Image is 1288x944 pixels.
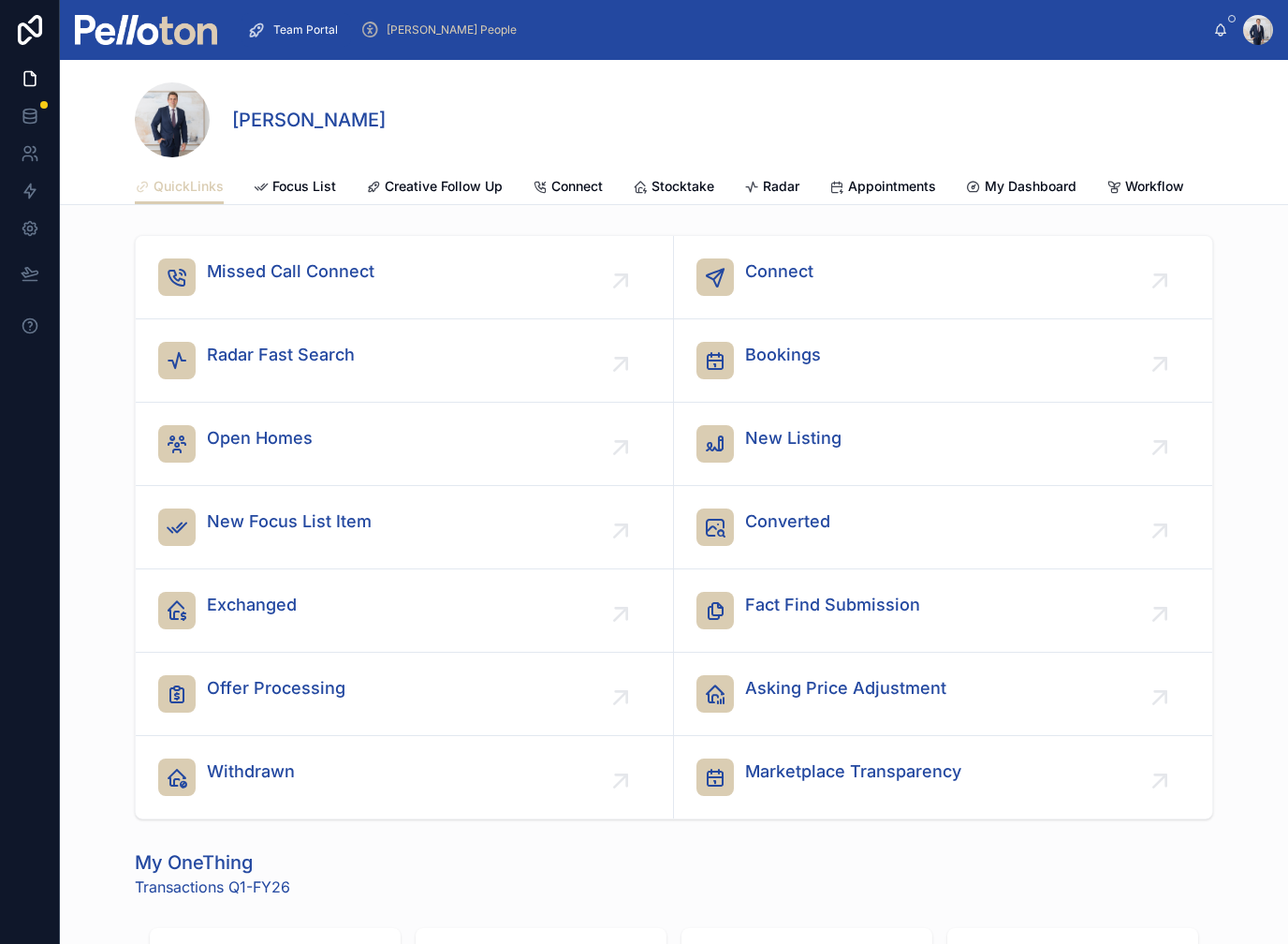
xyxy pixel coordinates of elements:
a: Exchanged [136,569,674,653]
span: Stocktake [651,177,714,196]
a: Radar [744,170,799,207]
span: Withdrawn [207,759,295,785]
a: Focus List [254,170,336,207]
a: Connect [533,170,603,207]
a: Appointments [829,170,936,207]
a: New Listing [674,403,1212,486]
span: Exchanged [207,592,297,618]
span: Creative Follow Up [385,177,503,196]
a: Radar Fast Search [136,319,674,403]
a: QuickLinks [135,170,224,205]
a: Marketplace Transparency [674,736,1212,819]
span: QuickLinks [154,177,224,196]
span: Focus List [272,177,336,196]
img: App logo [75,15,217,45]
a: Open Homes [136,403,674,486]
a: Withdrawn [136,736,674,819]
span: Radar [763,177,799,196]
span: Transactions Q1-FY26 [135,876,290,898]
span: Missed Call Connect [207,258,374,285]
span: Converted [745,509,830,535]
span: Asking Price Adjustment [745,675,946,701]
a: Converted [674,486,1212,569]
a: Asking Price Adjustment [674,653,1212,736]
span: My Dashboard [985,177,1076,196]
a: Fact Find Submission [674,569,1212,653]
span: New Listing [745,425,842,451]
span: [PERSON_NAME] People [387,22,517,37]
h1: [PERSON_NAME] [232,107,386,133]
a: Missed Call Connect [136,236,674,319]
span: Connect [551,177,603,196]
span: Fact Find Submission [745,592,920,618]
a: Team Portal [241,13,351,47]
span: Workflow [1125,177,1184,196]
a: Workflow [1106,170,1184,207]
a: New Focus List Item [136,486,674,569]
a: My Dashboard [966,170,1076,207]
span: Marketplace Transparency [745,759,961,785]
a: Stocktake [633,170,714,207]
a: [PERSON_NAME] People [355,13,530,47]
h1: My OneThing [135,849,290,876]
span: Appointments [848,177,936,196]
span: New Focus List Item [207,509,372,535]
a: Connect [674,236,1212,319]
a: Bookings [674,319,1212,403]
a: Creative Follow Up [366,170,503,207]
div: scrollable content [232,9,1213,51]
span: Bookings [745,342,821,368]
span: Connect [745,258,813,285]
span: Open Homes [207,425,313,451]
span: Radar Fast Search [207,342,355,368]
span: Team Portal [273,22,338,37]
a: Offer Processing [136,653,674,736]
span: Offer Processing [207,675,345,701]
